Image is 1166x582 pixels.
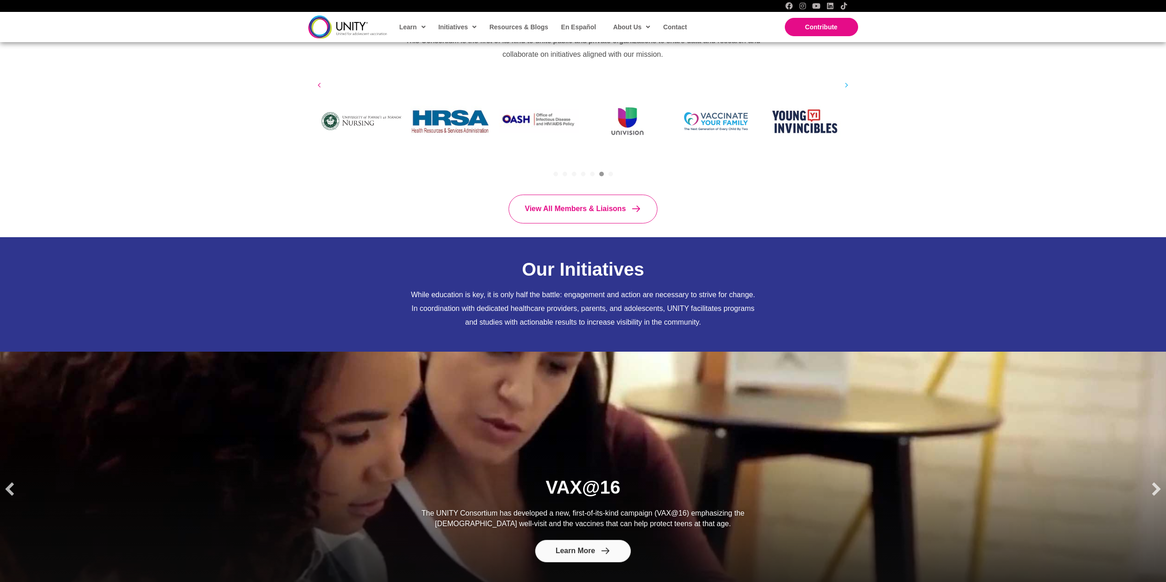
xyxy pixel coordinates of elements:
img: Vaccinate Your Family [676,104,756,139]
span: En Español [561,23,596,31]
h2: VAX@16 [394,475,772,499]
a: Contact [658,16,690,38]
a: LinkedIn [827,2,834,10]
img: US Department of Health and Human Services, Office of Infectious Disease and HIV/AIDS Policy (OIDP) [499,109,579,132]
div: Slide 31 of 37 [317,80,406,163]
a: Resources & Blogs [485,16,552,38]
a: next [1149,482,1164,496]
div: Slide 35 of 37 [672,80,761,163]
a: Facebook [785,2,793,10]
span: Initiatives [438,20,477,34]
p: The UNITY Consortium has developed a new, first-of-its-kind campaign (VAX@16) emphasizing the [DE... [394,508,772,529]
span: Our Initiatives [522,259,644,279]
a: 1 [553,172,558,176]
a: Instagram [799,2,806,10]
a: 6 [599,172,604,176]
a: 3 [572,172,576,176]
div: Slide 36 of 37 [761,80,849,163]
a: About Us [608,16,654,38]
span: About Us [613,20,650,34]
a: En Español [557,16,600,38]
a: View All Members & Liaisons [509,195,658,223]
a: Learn More [535,540,631,562]
a: previous [2,482,17,496]
span: View All Members & Liaisons [525,205,626,213]
a: 4 [581,172,586,176]
div: Slide 32 of 37 [406,80,495,163]
span: Contact [663,23,687,31]
a: Contribute [785,18,858,36]
a: 2 [563,172,567,176]
img: Univision [588,106,668,136]
a: 7 [608,172,613,176]
img: University of Hawaii at Manoa, Nancy Atmospera-Walch School of Nursing [322,112,401,130]
a: 5 [590,172,595,176]
span: Resources & Blogs [489,23,548,31]
img: US Health Resources and Services Administration (HRSA) [411,106,490,136]
a: YouTube [813,2,820,10]
div: Slide 33 of 37 [494,80,583,163]
p: This Consortium is the first of its kind to unite public and private organizations to share data ... [401,34,764,61]
p: While education is key, it is only half the battle: engagement and action are necessary to strive... [407,288,759,329]
img: unity-logo-dark [308,16,387,38]
span: Contribute [805,23,838,31]
div: Slide 34 of 37 [583,80,672,163]
a: TikTok [840,2,848,10]
span: Learn [400,20,426,34]
img: Young Invincibles [765,106,845,136]
span: Learn More [556,547,595,555]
